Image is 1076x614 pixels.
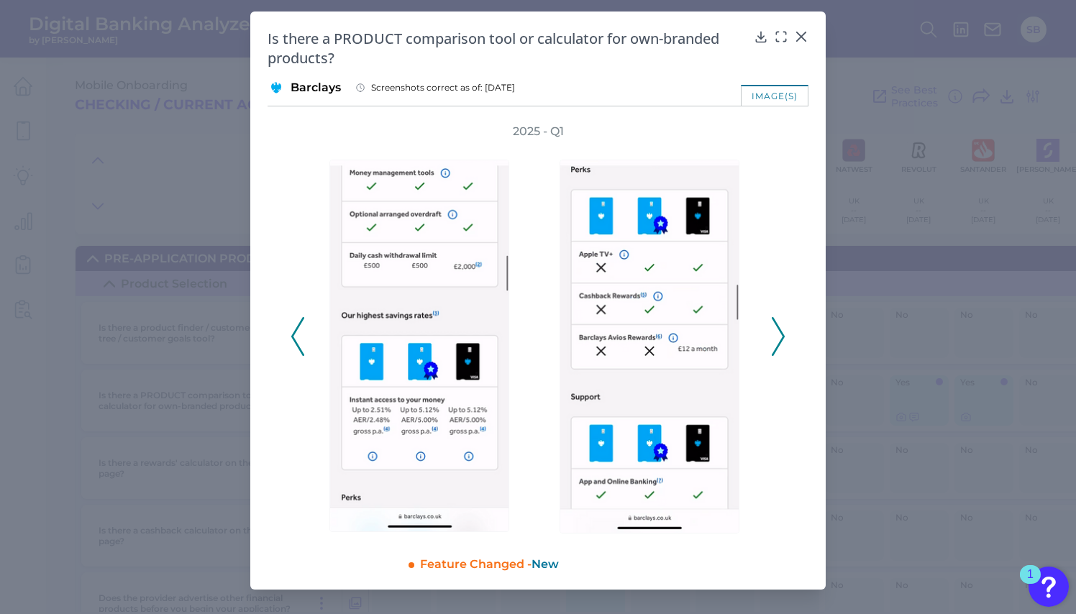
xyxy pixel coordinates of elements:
span: New [532,557,559,571]
div: Feature Changed - [420,551,808,572]
span: Barclays [291,80,341,96]
div: 1 [1027,574,1034,593]
img: Barclays-UK-Q1-2025-ONB-compare-008.png [560,160,739,533]
img: Barclays [268,79,285,96]
div: image(s) [741,85,808,106]
button: Open Resource Center, 1 new notification [1029,567,1069,607]
h2: Is there a PRODUCT comparison tool or calculator for own-branded products? [268,29,748,68]
h3: 2025 - Q1 [513,124,564,139]
img: Barclays-UK-Q1-2025-ONB-compare-007.png [329,160,509,532]
span: Screenshots correct as of: [DATE] [371,82,515,93]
